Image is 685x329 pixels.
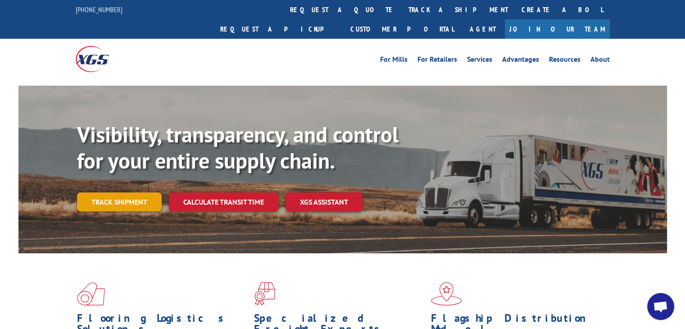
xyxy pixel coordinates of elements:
[505,19,610,39] a: Join Our Team
[502,56,539,66] a: Advantages
[647,293,674,320] div: Open chat
[344,19,461,39] a: Customer Portal
[380,56,408,66] a: For Mills
[467,56,492,66] a: Services
[169,192,278,212] a: Calculate transit time
[549,56,581,66] a: Resources
[77,192,162,211] a: Track shipment
[461,19,505,39] a: Agent
[77,282,105,306] img: xgs-icon-total-supply-chain-intelligence-red
[76,5,122,14] a: [PHONE_NUMBER]
[213,19,344,39] a: Request a pickup
[590,56,610,66] a: About
[254,282,275,306] img: xgs-icon-focused-on-flooring-red
[431,282,462,306] img: xgs-icon-flagship-distribution-model-red
[286,192,363,212] a: XGS ASSISTANT
[417,56,457,66] a: For Retailers
[77,120,399,174] b: Visibility, transparency, and control for your entire supply chain.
